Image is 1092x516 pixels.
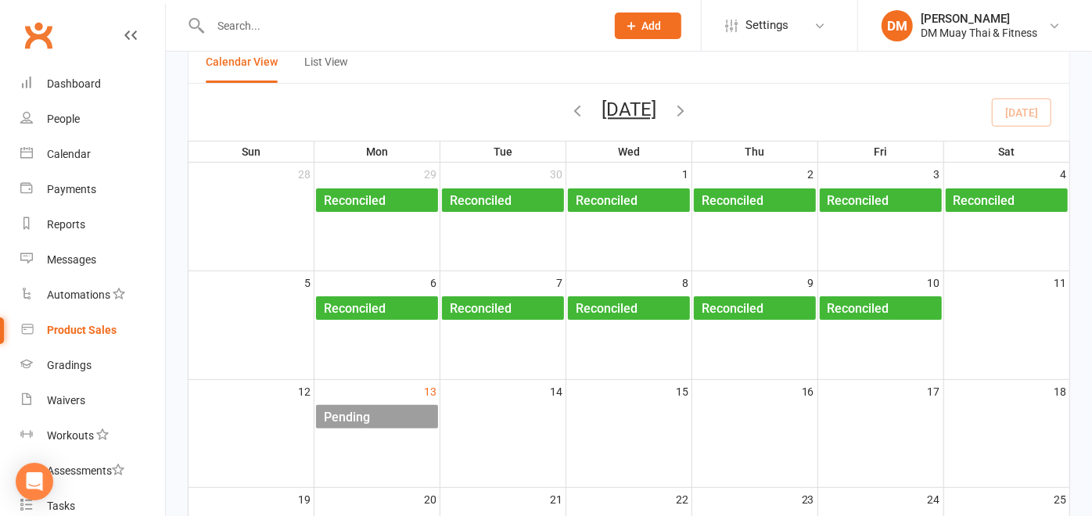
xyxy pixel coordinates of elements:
a: Assessments [20,453,165,489]
a: 16 [799,380,817,403]
div: Reconciled [953,188,1016,213]
div: DM Muay Thai & Fitness [921,26,1037,40]
div: Calendar [47,148,91,160]
a: Dashboard [20,66,165,102]
a: 7 [553,271,566,295]
button: Calendar View [206,42,278,83]
div: Reports [47,218,85,231]
a: Automations [20,278,165,313]
div: Reconciled [449,188,512,213]
button: List View [304,42,348,83]
a: Gradings [20,348,165,383]
span: Settings [745,8,788,43]
div: Reconciled [323,188,386,213]
a: Messages [20,242,165,278]
a: Mon [363,142,391,162]
div: DM [882,10,913,41]
a: 21 [547,488,566,511]
div: Reconciled [323,296,386,321]
a: 12 [295,380,314,403]
a: 14 [547,380,566,403]
a: Sat [995,142,1018,162]
div: Reconciled [449,296,512,321]
div: Reconciled [827,296,890,321]
div: Product Sales [47,324,117,336]
div: Reconciled [575,296,638,321]
a: Payments [20,172,165,207]
a: 18 [1051,380,1069,403]
a: 10 [925,271,943,295]
a: People [20,102,165,137]
a: 22 [673,488,691,511]
div: Waivers [47,394,85,407]
a: 6 [427,271,440,295]
div: Automations [47,288,110,301]
a: 29 [421,163,440,186]
a: 2 [805,163,817,186]
input: Search... [206,15,594,37]
div: Reconciled [701,188,764,213]
div: Workouts [47,429,94,442]
a: 28 [295,163,314,186]
a: 25 [1051,488,1069,511]
a: 4 [1057,163,1069,186]
a: 13 [421,380,440,403]
div: Pending [323,405,371,430]
span: Add [642,20,662,32]
div: Assessments [47,464,124,477]
a: Reports [20,207,165,242]
div: Payments [47,183,96,195]
a: Workouts [20,418,165,453]
div: [PERSON_NAME] [921,12,1037,26]
a: Sun [239,142,264,162]
a: 1 [679,163,691,186]
a: 17 [925,380,943,403]
a: 15 [673,380,691,403]
a: Clubworx [19,16,58,55]
a: 8 [679,271,691,295]
div: Messages [47,253,96,266]
a: 11 [1051,271,1069,295]
button: [DATE] [602,99,656,120]
a: 9 [805,271,817,295]
div: Gradings [47,359,92,371]
div: Open Intercom Messenger [16,463,53,500]
div: People [47,113,80,125]
div: Reconciled [575,188,638,213]
a: Fri [871,142,890,162]
button: Add [615,13,681,39]
a: Product Sales [20,313,165,348]
div: Tasks [47,500,75,512]
a: 20 [421,488,440,511]
a: 23 [799,488,817,511]
div: Reconciled [701,296,764,321]
div: Dashboard [47,77,101,90]
a: 19 [295,488,314,511]
a: 24 [925,488,943,511]
a: Waivers [20,383,165,418]
a: Wed [615,142,643,162]
a: 30 [547,163,566,186]
a: 5 [301,271,314,295]
a: Thu [742,142,767,162]
a: Tue [490,142,515,162]
a: Calendar [20,137,165,172]
a: 3 [931,163,943,186]
div: Reconciled [827,188,890,213]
